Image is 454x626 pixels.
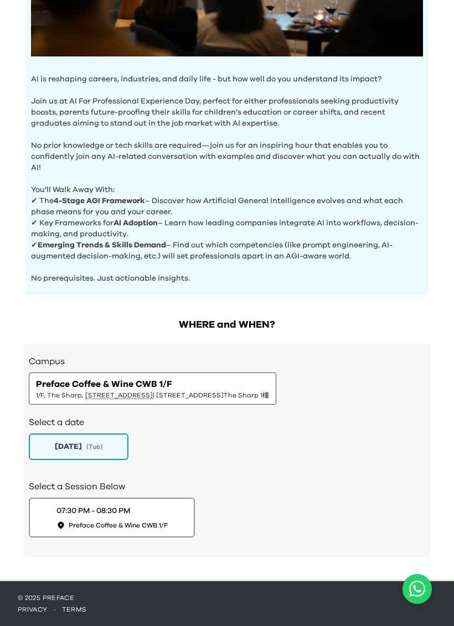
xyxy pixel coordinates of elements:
span: · [48,606,62,613]
p: Join us at AI For Professional Experience Day, perfect for either professionals seeking productiv... [31,85,423,129]
span: Preface Coffee & Wine CWB 1/F [69,521,168,530]
b: 4-Stage AGI Framework [54,197,145,205]
p: © 2025 Preface [18,593,436,602]
span: ( Tue ) [86,442,102,451]
a: terms [62,606,87,613]
p: No prior knowledge or tech skills are required—join us for an inspiring hour that enables you to ... [31,129,423,173]
p: AI is reshaping careers, industries, and daily life - but how well do you understand its impact? [31,74,423,85]
p: ✔ The – Discover how Artificial General Intelligence evolves and what each phase means for you an... [31,195,423,218]
h3: Campus [29,355,425,368]
p: You'll Walk Away With: [31,173,423,195]
button: 07:30 PM - 08:30 PMPreface Coffee & Wine CWB 1/F [29,498,195,537]
span: 1/F, The Sharp, | [STREET_ADDRESS]The Sharp 1樓 [36,391,269,400]
button: Open WhatsApp chat [403,574,432,604]
b: Emerging Trends & Skills Demand [38,241,166,249]
h2: Select a Session Below [29,480,425,493]
p: No prerequisites. Just actionable insights. [31,262,423,284]
span: Preface Coffee & Wine CWB 1/F [36,377,172,391]
a: privacy [18,606,48,613]
h2: Select a date [29,416,425,429]
div: 07:30 PM - 08:30 PM [56,505,130,516]
h2: WHERE and WHEN? [23,317,431,333]
button: [DATE](Tue) [29,433,128,460]
p: ✔ Key Frameworks for – Learn how leading companies integrate AI into workflows, decision-making, ... [31,218,423,240]
span: [DATE] [55,441,82,452]
b: AI Adoption [114,219,158,227]
p: ✔ – Find out which competencies (like prompt engineering, AI-augmented decision-making, etc.) wil... [31,240,423,262]
a: Chat with us on WhatsApp [403,574,432,604]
